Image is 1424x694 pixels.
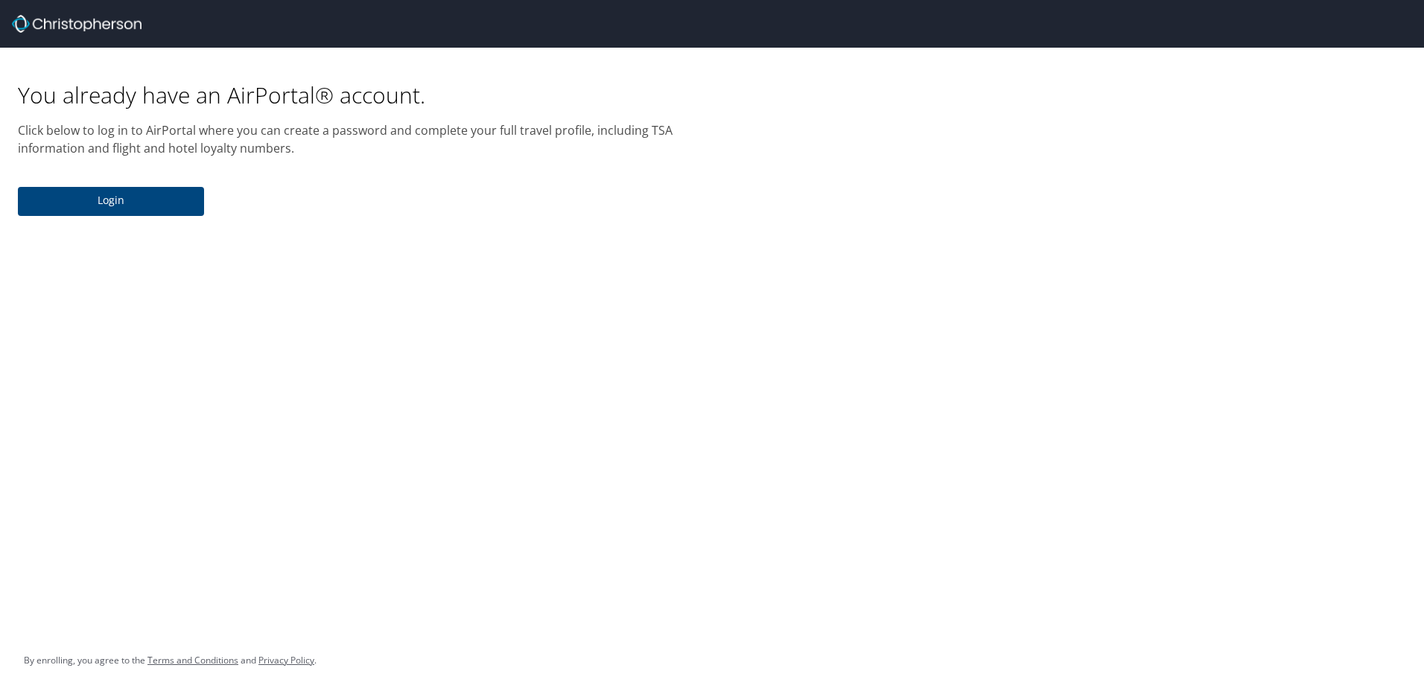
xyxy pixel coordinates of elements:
p: Click below to log in to AirPortal where you can create a password and complete your full travel ... [18,121,694,157]
button: Login [18,187,204,216]
div: By enrolling, you agree to the and . [24,642,317,679]
a: Privacy Policy [258,654,314,666]
h1: You already have an AirPortal® account. [18,80,694,109]
img: cbt logo [12,15,142,33]
span: Login [30,191,192,210]
a: Terms and Conditions [147,654,238,666]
